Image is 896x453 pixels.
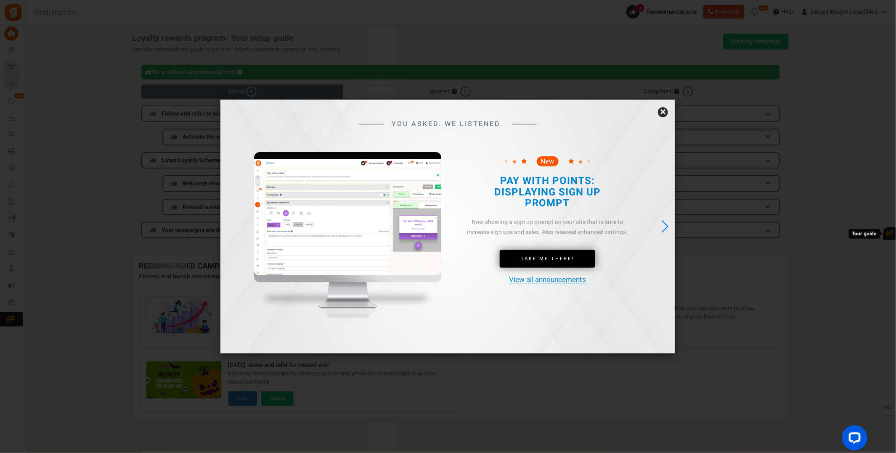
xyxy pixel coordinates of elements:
[472,176,623,209] h2: PAY WITH POINTS: DISPLAYING SIGN UP PROMPT
[392,121,504,128] span: YOU ASKED. WE LISTENED.
[849,229,880,239] div: Tour guide
[541,158,554,165] span: New
[659,217,671,236] div: Next slide
[254,159,441,275] img: screenshot
[509,276,586,284] a: View all announcements
[658,107,668,117] a: ×
[464,217,631,237] div: Now showing a sign up prompt on your site that is sure to increase sign ups and sales. Also relea...
[500,250,595,268] a: Take Me There!
[254,152,441,342] img: mockup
